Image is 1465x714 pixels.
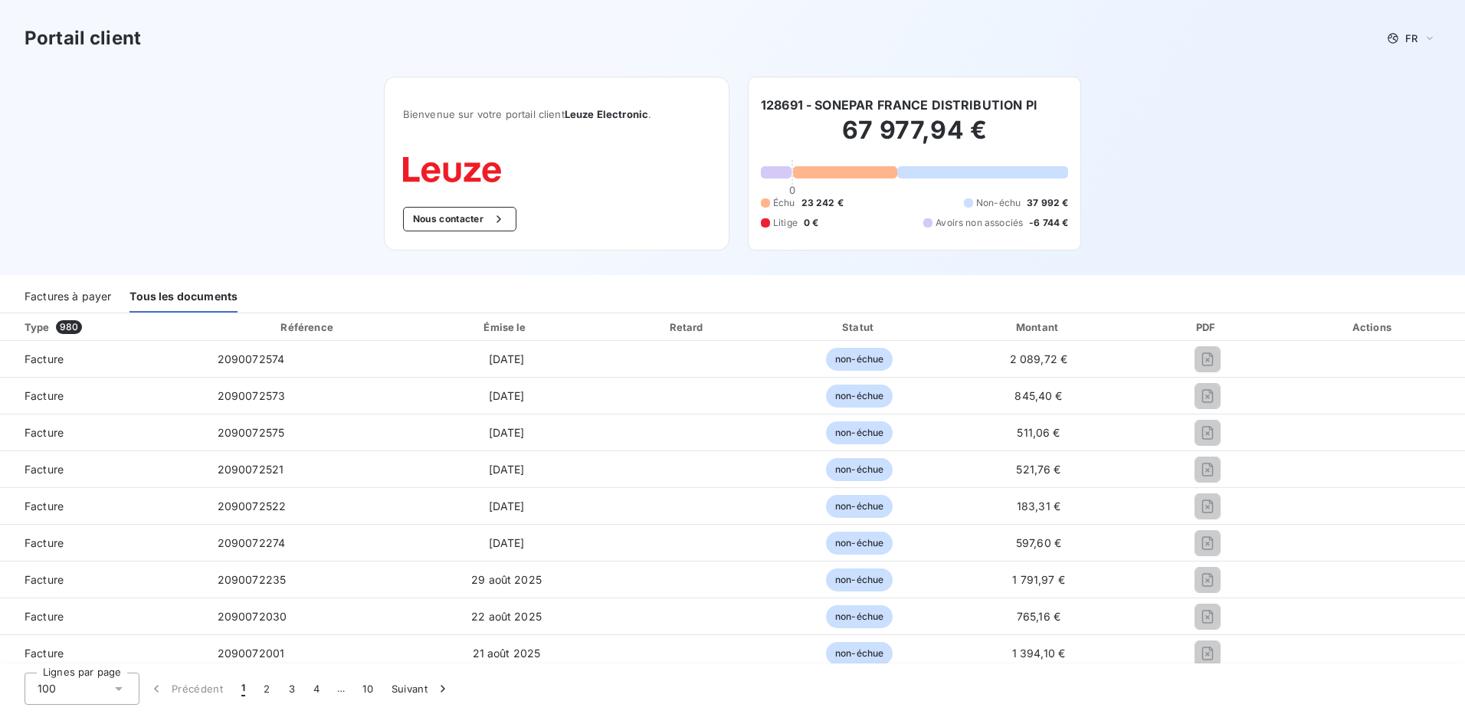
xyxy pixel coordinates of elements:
[218,536,286,549] span: 2090072274
[947,319,1129,335] div: Montant
[778,319,941,335] div: Statut
[1136,319,1279,335] div: PDF
[489,389,525,402] span: [DATE]
[826,568,893,591] span: non-échue
[801,196,844,210] span: 23 242 €
[12,535,193,551] span: Facture
[129,280,238,313] div: Tous les documents
[353,673,382,705] button: 10
[139,673,232,705] button: Précédent
[403,207,516,231] button: Nous contacter
[936,216,1023,230] span: Avoirs non associés
[826,532,893,555] span: non-échue
[761,96,1037,114] h6: 128691 - SONEPAR FRANCE DISTRIBUTION Pl
[489,499,525,513] span: [DATE]
[382,673,460,705] button: Suivant
[12,609,193,624] span: Facture
[471,610,542,623] span: 22 août 2025
[471,573,542,586] span: 29 août 2025
[489,463,525,476] span: [DATE]
[15,319,202,335] div: Type
[403,108,710,120] span: Bienvenue sur votre portail client .
[232,673,254,705] button: 1
[1016,463,1060,476] span: 521,76 €
[218,389,286,402] span: 2090072573
[976,196,1021,210] span: Non-échu
[804,216,818,230] span: 0 €
[280,321,333,333] div: Référence
[1017,426,1060,439] span: 511,06 €
[304,673,329,705] button: 4
[1027,196,1068,210] span: 37 992 €
[1029,216,1068,230] span: -6 744 €
[218,499,287,513] span: 2090072522
[473,647,541,660] span: 21 août 2025
[826,458,893,481] span: non-échue
[1405,32,1417,44] span: FR
[773,216,798,230] span: Litige
[604,319,772,335] div: Retard
[218,463,284,476] span: 2090072521
[218,610,287,623] span: 2090072030
[1016,536,1061,549] span: 597,60 €
[254,673,279,705] button: 2
[12,572,193,588] span: Facture
[1017,499,1060,513] span: 183,31 €
[12,462,193,477] span: Facture
[826,385,893,408] span: non-échue
[565,108,648,120] span: Leuze Electronic
[489,426,525,439] span: [DATE]
[56,320,82,334] span: 980
[826,348,893,371] span: non-échue
[761,115,1068,161] h2: 67 977,94 €
[241,681,245,696] span: 1
[826,605,893,628] span: non-échue
[329,676,353,701] span: …
[789,184,795,196] span: 0
[1014,389,1062,402] span: 845,40 €
[489,352,525,365] span: [DATE]
[218,647,285,660] span: 2090072001
[1012,573,1065,586] span: 1 791,97 €
[489,536,525,549] span: [DATE]
[1010,352,1068,365] span: 2 089,72 €
[12,352,193,367] span: Facture
[218,573,287,586] span: 2090072235
[415,319,598,335] div: Émise le
[12,499,193,514] span: Facture
[25,25,141,52] h3: Portail client
[12,388,193,404] span: Facture
[218,426,285,439] span: 2090072575
[403,157,501,182] img: Company logo
[12,425,193,441] span: Facture
[12,646,193,661] span: Facture
[826,495,893,518] span: non-échue
[1012,647,1066,660] span: 1 394,10 €
[773,196,795,210] span: Échu
[38,681,56,696] span: 100
[280,673,304,705] button: 3
[218,352,285,365] span: 2090072574
[1017,610,1060,623] span: 765,16 €
[25,280,111,313] div: Factures à payer
[826,421,893,444] span: non-échue
[1285,319,1462,335] div: Actions
[826,642,893,665] span: non-échue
